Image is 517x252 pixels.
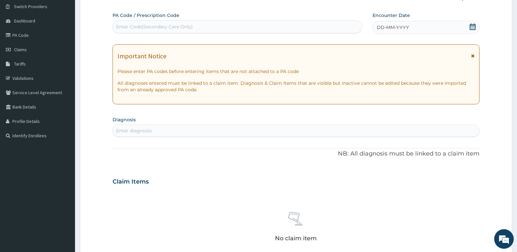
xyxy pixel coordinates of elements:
p: NB: All diagnosis must be linked to a claim item [113,150,479,158]
span: DD-MM-YYYY [377,24,409,31]
label: Encounter Date [373,12,410,19]
span: We're online! [38,82,90,148]
div: Minimize live chat window [107,3,123,19]
textarea: Type your message and hit 'Enter' [3,178,124,201]
p: Please enter PA codes before entering items that are not attached to a PA code [117,68,475,75]
p: No claim item [275,235,317,242]
label: PA Code / Prescription Code [113,12,179,19]
p: All diagnoses entered must be linked to a claim item. Diagnosis & Claim Items that are visible bu... [117,80,475,93]
div: Chat with us now [34,37,110,45]
div: Enter Code(Secondary Care Only) [116,23,193,30]
span: Claims [14,47,27,52]
h3: Claim Items [113,178,149,185]
img: d_794563401_company_1708531726252_794563401 [12,33,26,49]
span: Switch Providers [14,4,47,9]
span: Dashboard [14,18,35,24]
label: Diagnosis [113,116,136,123]
div: Enter diagnosis [116,127,152,134]
span: Tariffs [14,61,26,67]
h1: Important Notice [117,52,166,60]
